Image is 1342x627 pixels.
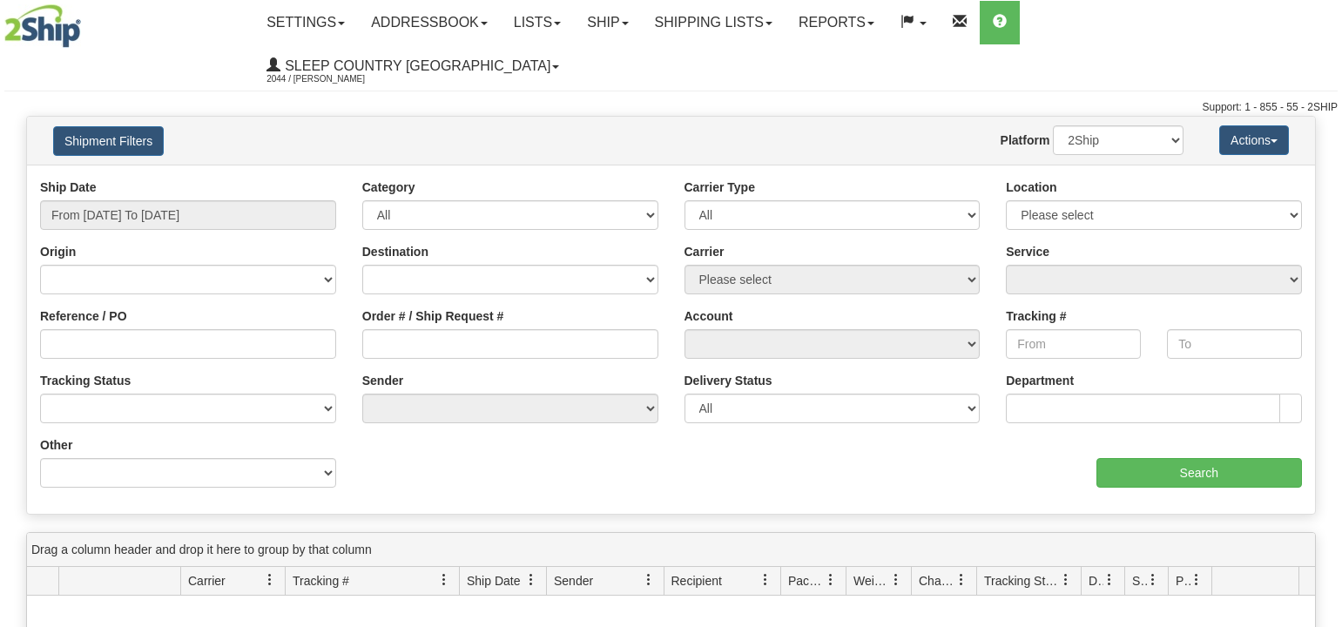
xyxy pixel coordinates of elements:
label: Carrier Type [684,179,755,196]
label: Service [1006,243,1049,260]
label: Origin [40,243,76,260]
a: Sleep Country [GEOGRAPHIC_DATA] 2044 / [PERSON_NAME] [253,44,572,88]
a: Tracking Status filter column settings [1051,565,1081,595]
span: Weight [853,572,890,590]
span: Delivery Status [1089,572,1103,590]
span: Sleep Country [GEOGRAPHIC_DATA] [280,58,550,73]
a: Packages filter column settings [816,565,846,595]
a: Delivery Status filter column settings [1095,565,1124,595]
span: Carrier [188,572,226,590]
div: Support: 1 - 855 - 55 - 2SHIP [4,100,1338,115]
a: Charge filter column settings [947,565,976,595]
label: Platform [1001,131,1050,149]
span: Sender [554,572,593,590]
a: Weight filter column settings [881,565,911,595]
a: Reports [786,1,887,44]
label: Account [684,307,733,325]
span: 2044 / [PERSON_NAME] [266,71,397,88]
a: Lists [501,1,574,44]
a: Sender filter column settings [634,565,664,595]
a: Shipment Issues filter column settings [1138,565,1168,595]
label: Reference / PO [40,307,127,325]
input: To [1167,329,1302,359]
span: Pickup Status [1176,572,1190,590]
button: Shipment Filters [53,126,164,156]
a: Carrier filter column settings [255,565,285,595]
a: Ship Date filter column settings [516,565,546,595]
a: Ship [574,1,641,44]
label: Destination [362,243,428,260]
a: Recipient filter column settings [751,565,780,595]
input: From [1006,329,1141,359]
a: Addressbook [358,1,501,44]
input: Search [1096,458,1303,488]
label: Sender [362,372,403,389]
span: Charge [919,572,955,590]
label: Other [40,436,72,454]
span: Ship Date [467,572,520,590]
label: Category [362,179,415,196]
span: Recipient [671,572,722,590]
a: Shipping lists [642,1,786,44]
label: Order # / Ship Request # [362,307,504,325]
div: grid grouping header [27,533,1315,567]
label: Ship Date [40,179,97,196]
span: Packages [788,572,825,590]
img: logo2044.jpg [4,4,81,48]
label: Tracking Status [40,372,131,389]
label: Department [1006,372,1074,389]
label: Location [1006,179,1056,196]
label: Delivery Status [684,372,772,389]
a: Pickup Status filter column settings [1182,565,1211,595]
span: Shipment Issues [1132,572,1147,590]
a: Settings [253,1,358,44]
button: Actions [1219,125,1289,155]
span: Tracking Status [984,572,1060,590]
span: Tracking # [293,572,349,590]
label: Carrier [684,243,725,260]
a: Tracking # filter column settings [429,565,459,595]
label: Tracking # [1006,307,1066,325]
